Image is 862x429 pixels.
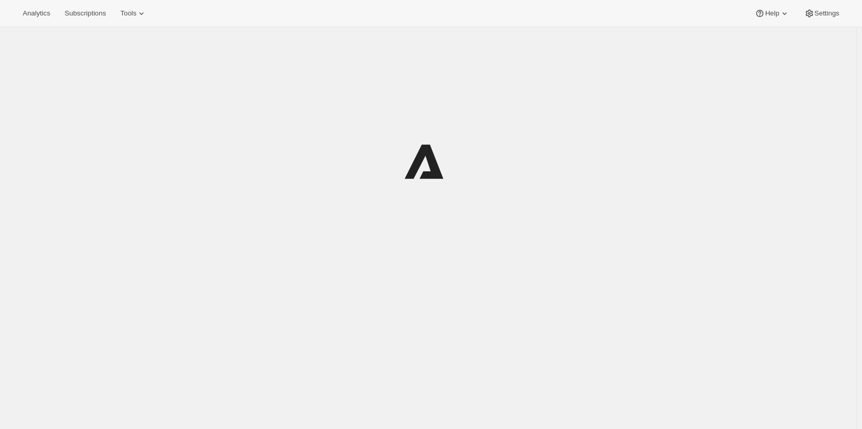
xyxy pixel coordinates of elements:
button: Analytics [17,6,56,21]
span: Subscriptions [65,9,106,18]
button: Tools [114,6,153,21]
button: Help [748,6,795,21]
span: Help [765,9,779,18]
button: Subscriptions [58,6,112,21]
span: Analytics [23,9,50,18]
span: Settings [815,9,839,18]
button: Settings [798,6,845,21]
span: Tools [120,9,136,18]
